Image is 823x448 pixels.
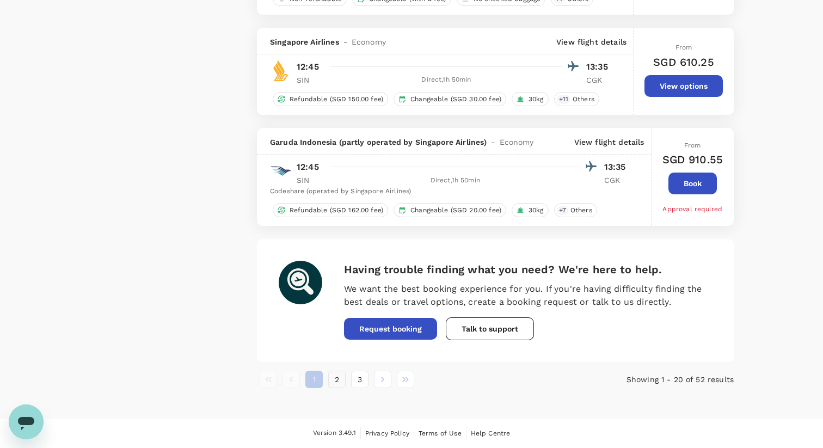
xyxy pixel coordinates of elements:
div: Changeable (SGD 30.00 fee) [394,92,506,106]
p: View flight details [574,137,644,148]
a: Terms of Use [419,427,462,439]
div: +11Others [554,92,599,106]
div: Codeshare (operated by Singapore Airlines) [270,186,631,197]
nav: pagination navigation [257,371,575,388]
span: Help Centre [471,429,511,437]
button: Talk to support [446,317,534,340]
span: Refundable (SGD 162.00 fee) [285,206,388,215]
button: Go to page 3 [351,371,368,388]
span: 30kg [524,95,548,104]
p: 12:45 [297,60,319,73]
span: - [339,36,352,47]
div: 30kg [512,92,549,106]
button: Book [668,173,717,194]
button: page 1 [305,371,323,388]
a: Help Centre [471,427,511,439]
button: Request booking [344,318,437,340]
h6: Having trouble finding what you need? We're here to help. [344,261,712,278]
p: View flight details [556,36,627,47]
button: Go to last page [397,371,414,388]
div: Refundable (SGD 150.00 fee) [273,92,388,106]
p: 13:35 [586,60,613,73]
span: From [675,44,692,51]
span: + 7 [557,206,568,215]
span: Others [566,206,597,215]
span: Singapore Airlines [270,36,339,47]
div: Direct , 1h 50min [330,175,580,186]
a: Privacy Policy [365,427,409,439]
div: Direct , 1h 50min [330,75,562,85]
p: CGK [604,175,631,186]
button: Go to page 2 [328,371,346,388]
span: Terms of Use [419,429,462,437]
img: GA [270,160,292,182]
button: View options [644,75,723,97]
span: - [487,137,499,148]
div: Refundable (SGD 162.00 fee) [273,203,388,217]
span: Approval required [662,205,722,213]
img: SQ [270,60,292,82]
span: + 11 [557,95,570,104]
h6: SGD 910.55 [662,151,723,168]
span: Changeable (SGD 30.00 fee) [406,95,506,104]
div: 30kg [512,203,549,217]
span: Version 3.49.1 [313,428,356,439]
p: CGK [586,75,613,85]
h6: SGD 610.25 [653,53,714,71]
button: Go to next page [374,371,391,388]
p: Showing 1 - 20 of 52 results [575,374,734,385]
span: Economy [500,137,534,148]
span: 30kg [524,206,548,215]
p: SIN [297,75,324,85]
p: 13:35 [604,161,631,174]
p: 12:45 [297,161,319,174]
span: From [684,142,701,149]
span: Others [568,95,599,104]
iframe: Button to launch messaging window [9,404,44,439]
p: SIN [297,175,324,186]
div: +7Others [554,203,597,217]
p: We want the best booking experience for you. If you're having difficulty finding the best deals o... [344,283,712,309]
span: Changeable (SGD 20.00 fee) [406,206,506,215]
div: Changeable (SGD 20.00 fee) [394,203,506,217]
span: Garuda Indonesia (partly operated by Singapore Airlines) [270,137,487,148]
span: Economy [352,36,386,47]
span: Refundable (SGD 150.00 fee) [285,95,388,104]
span: Privacy Policy [365,429,409,437]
